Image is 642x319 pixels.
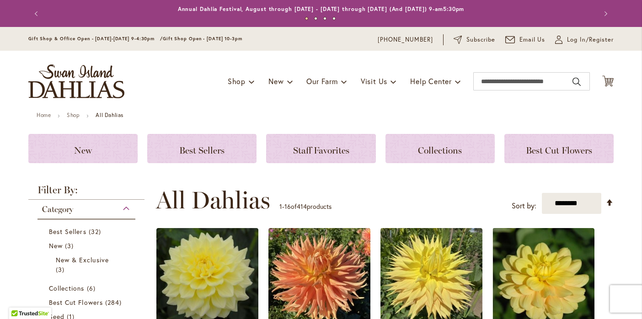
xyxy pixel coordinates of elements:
button: 3 of 4 [323,17,326,20]
span: Help Center [410,76,452,86]
span: 3 [65,241,76,250]
span: 1 [279,202,282,211]
a: Best Cut Flowers [504,134,614,163]
p: - of products [279,199,332,214]
strong: Filter By: [28,185,144,200]
a: Staff Favorites [266,134,375,163]
a: New [49,241,126,250]
span: Gift Shop Open - [DATE] 10-3pm [163,36,242,42]
span: 16 [284,202,291,211]
span: Best Sellers [179,145,225,156]
span: Staff Favorites [293,145,349,156]
span: All Dahlias [156,186,270,214]
span: Shop [228,76,246,86]
a: Log In/Register [555,35,614,44]
span: Best Sellers [49,227,86,236]
span: Subscribe [466,35,495,44]
a: New &amp; Exclusive [56,255,119,274]
a: Shop [67,112,80,118]
a: Collections [385,134,495,163]
button: Next [595,5,614,23]
a: New [28,134,138,163]
span: Best Cut Flowers [526,145,592,156]
span: Category [42,204,73,214]
span: Our Farm [306,76,337,86]
a: Best Sellers [49,227,126,236]
button: 2 of 4 [314,17,317,20]
a: Subscribe [454,35,495,44]
a: Annual Dahlia Festival, August through [DATE] - [DATE] through [DATE] (And [DATE]) 9-am5:30pm [178,5,465,12]
a: Email Us [505,35,546,44]
a: store logo [28,64,124,98]
span: 414 [297,202,307,211]
span: Collections [49,284,85,292]
button: 1 of 4 [305,17,308,20]
span: New & Exclusive [56,255,109,264]
a: Collections [49,283,126,293]
a: Home [37,112,51,118]
span: Email Us [519,35,546,44]
span: 284 [105,298,124,307]
a: Best Sellers [147,134,257,163]
span: Best Cut Flowers [49,298,103,307]
span: New [49,241,63,250]
span: New [268,76,284,86]
span: New [74,145,92,156]
button: 4 of 4 [332,17,336,20]
span: 3 [56,265,67,274]
a: [PHONE_NUMBER] [378,35,433,44]
span: 32 [89,227,103,236]
span: Log In/Register [567,35,614,44]
label: Sort by: [512,197,536,214]
span: Gift Shop & Office Open - [DATE]-[DATE] 9-4:30pm / [28,36,163,42]
span: Collections [418,145,462,156]
span: Visit Us [361,76,387,86]
button: Previous [28,5,47,23]
span: 6 [87,283,98,293]
strong: All Dahlias [96,112,123,118]
a: Best Cut Flowers [49,298,126,307]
